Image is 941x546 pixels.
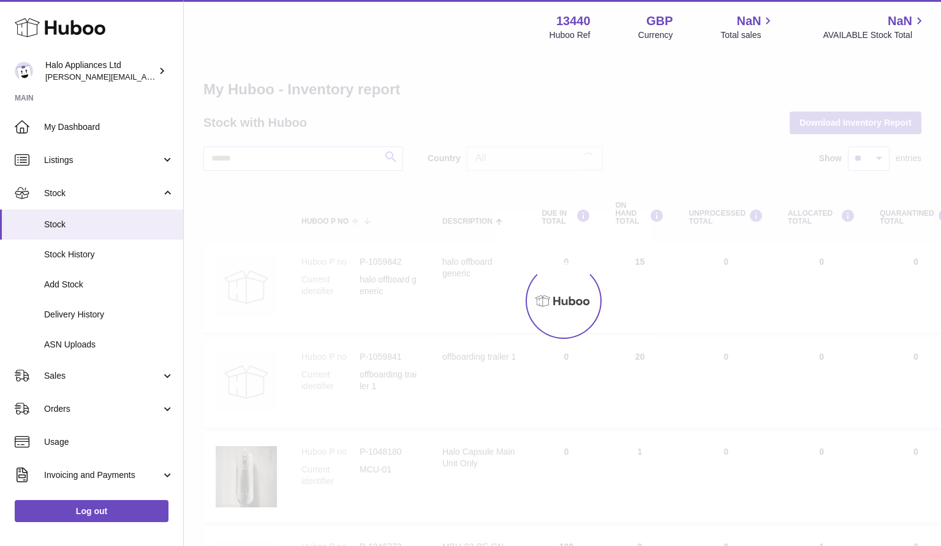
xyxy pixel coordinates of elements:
[44,154,161,166] span: Listings
[44,279,174,290] span: Add Stock
[45,72,246,82] span: [PERSON_NAME][EMAIL_ADDRESS][DOMAIN_NAME]
[44,403,161,415] span: Orders
[44,249,174,260] span: Stock History
[44,219,174,230] span: Stock
[44,469,161,481] span: Invoicing and Payments
[720,29,775,41] span: Total sales
[44,436,174,448] span: Usage
[44,339,174,351] span: ASN Uploads
[823,29,926,41] span: AVAILABLE Stock Total
[45,59,156,83] div: Halo Appliances Ltd
[823,13,926,41] a: NaN AVAILABLE Stock Total
[44,121,174,133] span: My Dashboard
[15,500,168,522] a: Log out
[736,13,761,29] span: NaN
[550,29,591,41] div: Huboo Ref
[44,309,174,320] span: Delivery History
[15,62,33,80] img: paul@haloappliances.com
[638,29,673,41] div: Currency
[44,370,161,382] span: Sales
[44,188,161,199] span: Stock
[556,13,591,29] strong: 13440
[720,13,775,41] a: NaN Total sales
[888,13,912,29] span: NaN
[646,13,673,29] strong: GBP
